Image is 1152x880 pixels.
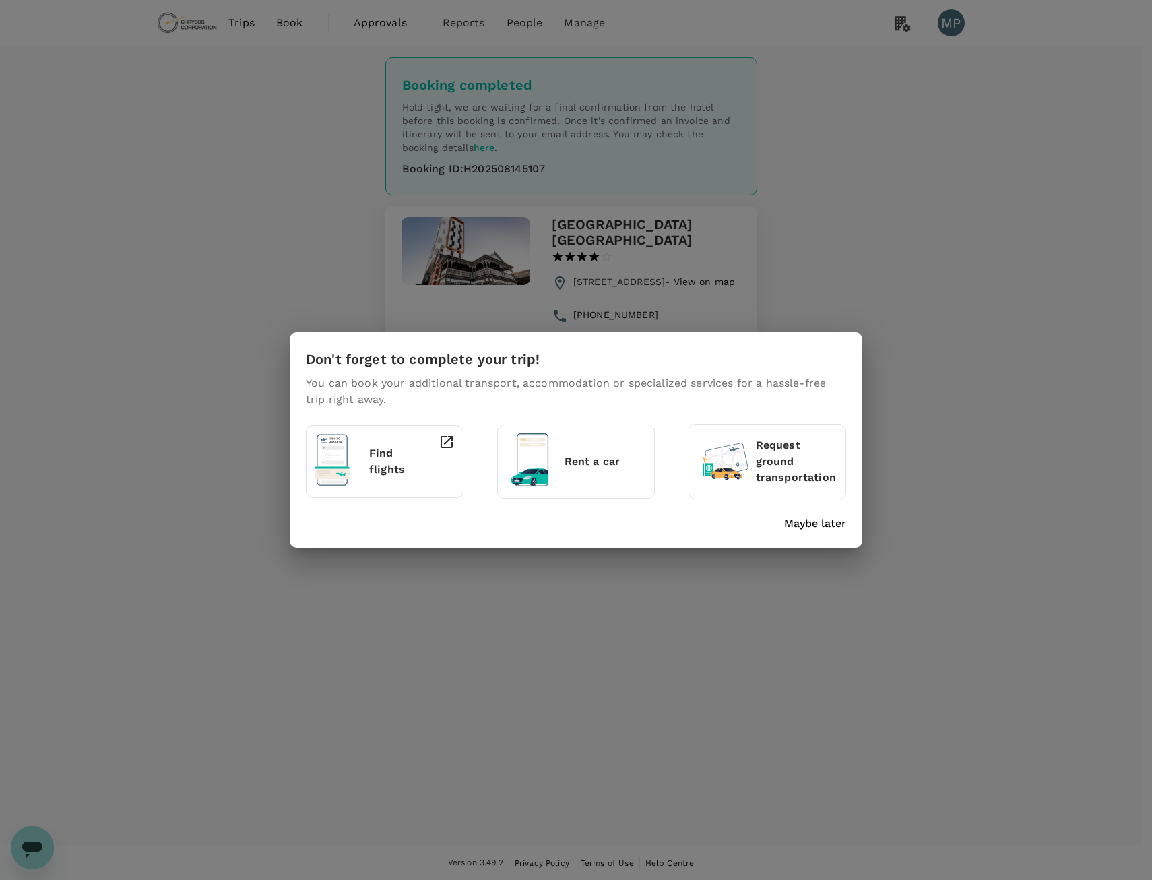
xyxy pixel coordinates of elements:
[756,437,837,486] p: Request ground transportation
[306,375,846,408] p: You can book your additional transport, accommodation or specialized services for a hassle-free t...
[306,348,540,370] h6: Don't forget to complete your trip!
[784,515,846,532] button: Maybe later
[369,445,412,478] p: Find flights
[565,453,646,470] p: Rent a car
